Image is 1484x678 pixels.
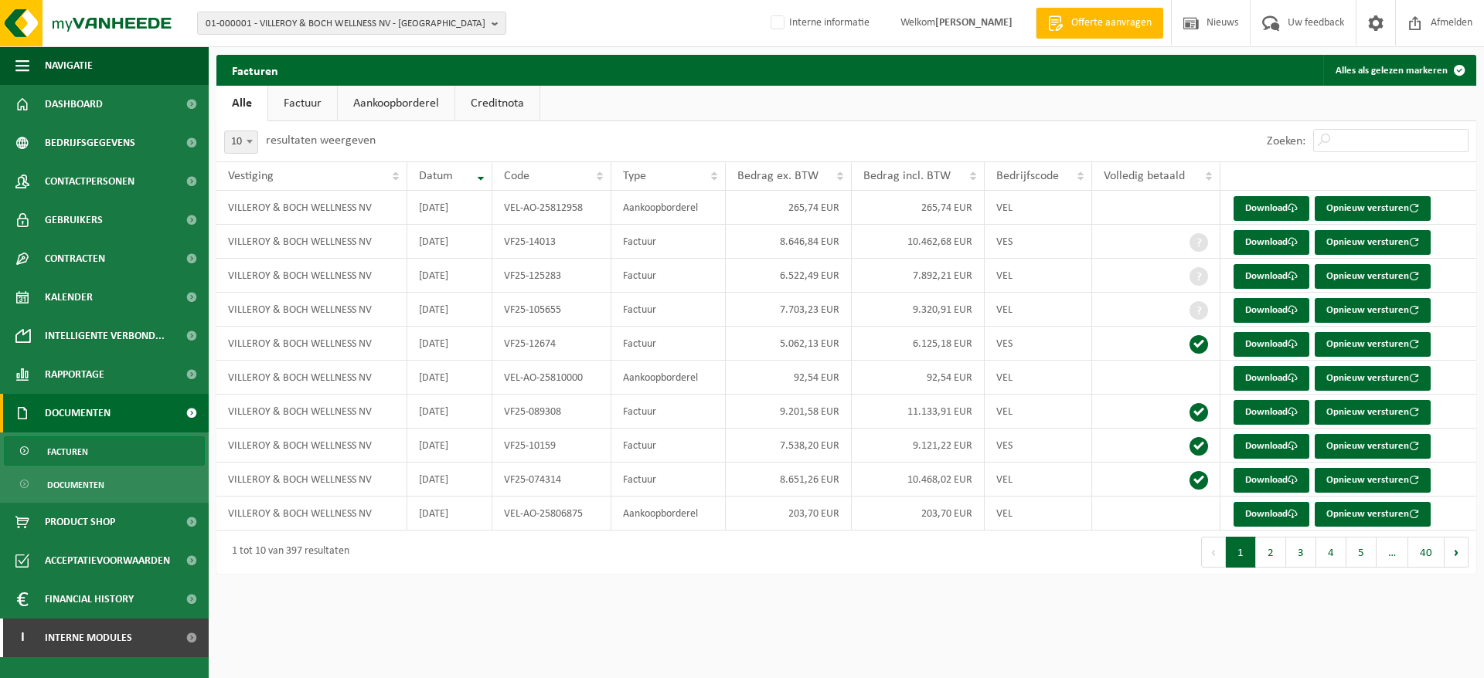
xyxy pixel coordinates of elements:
[985,259,1092,293] td: VEL
[1315,468,1431,493] button: Opnieuw versturen
[407,395,492,429] td: [DATE]
[1315,230,1431,255] button: Opnieuw versturen
[1346,537,1377,568] button: 5
[492,429,611,463] td: VF25-10159
[985,293,1092,327] td: VEL
[45,541,170,580] span: Acceptatievoorwaarden
[197,12,506,35] button: 01-000001 - VILLEROY & BOCH WELLNESS NV - [GEOGRAPHIC_DATA]
[407,429,492,463] td: [DATE]
[492,191,611,225] td: VEL-AO-25812958
[216,86,267,121] a: Alle
[419,170,453,182] span: Datum
[852,293,985,327] td: 9.320,91 EUR
[45,619,132,657] span: Interne modules
[1036,8,1163,39] a: Offerte aanvragen
[985,191,1092,225] td: VEL
[492,225,611,259] td: VF25-14013
[45,124,135,162] span: Bedrijfsgegevens
[45,580,134,619] span: Financial History
[611,293,726,327] td: Factuur
[726,293,852,327] td: 7.703,23 EUR
[407,225,492,259] td: [DATE]
[1234,468,1309,493] a: Download
[216,429,407,463] td: VILLEROY & BOCH WELLNESS NV
[935,17,1013,29] strong: [PERSON_NAME]
[611,395,726,429] td: Factuur
[1201,537,1226,568] button: Previous
[726,191,852,225] td: 265,74 EUR
[216,327,407,361] td: VILLEROY & BOCH WELLNESS NV
[996,170,1059,182] span: Bedrijfscode
[47,437,88,466] span: Facturen
[1234,230,1309,255] a: Download
[726,259,852,293] td: 6.522,49 EUR
[1315,196,1431,221] button: Opnieuw versturen
[1234,434,1309,459] a: Download
[216,293,407,327] td: VILLEROY & BOCH WELLNESS NV
[216,395,407,429] td: VILLEROY & BOCH WELLNESS NV
[852,429,985,463] td: 9.121,22 EUR
[726,225,852,259] td: 8.646,84 EUR
[1067,15,1156,31] span: Offerte aanvragen
[45,162,134,201] span: Contactpersonen
[985,497,1092,531] td: VEL
[1234,502,1309,527] a: Download
[1234,366,1309,391] a: Download
[1267,135,1305,147] label: Zoeken:
[1315,400,1431,425] button: Opnieuw versturen
[985,361,1092,395] td: VEL
[611,327,726,361] td: Factuur
[407,463,492,497] td: [DATE]
[266,134,376,147] label: resultaten weergeven
[492,293,611,327] td: VF25-105655
[45,85,103,124] span: Dashboard
[726,463,852,497] td: 8.651,26 EUR
[1315,298,1431,323] button: Opnieuw versturen
[1408,537,1445,568] button: 40
[224,131,258,154] span: 10
[611,225,726,259] td: Factuur
[611,191,726,225] td: Aankoopborderel
[492,259,611,293] td: VF25-125283
[216,361,407,395] td: VILLEROY & BOCH WELLNESS NV
[852,361,985,395] td: 92,54 EUR
[216,225,407,259] td: VILLEROY & BOCH WELLNESS NV
[985,225,1092,259] td: VES
[611,429,726,463] td: Factuur
[1286,537,1316,568] button: 3
[852,497,985,531] td: 203,70 EUR
[852,225,985,259] td: 10.462,68 EUR
[1234,400,1309,425] a: Download
[492,395,611,429] td: VF25-089308
[216,497,407,531] td: VILLEROY & BOCH WELLNESS NV
[1234,196,1309,221] a: Download
[1445,537,1469,568] button: Next
[611,259,726,293] td: Factuur
[726,497,852,531] td: 203,70 EUR
[492,463,611,497] td: VF25-074314
[1234,332,1309,357] a: Download
[863,170,951,182] span: Bedrag incl. BTW
[268,86,337,121] a: Factuur
[1234,298,1309,323] a: Download
[504,170,529,182] span: Code
[407,361,492,395] td: [DATE]
[492,361,611,395] td: VEL-AO-25810000
[1315,434,1431,459] button: Opnieuw versturen
[726,327,852,361] td: 5.062,13 EUR
[407,327,492,361] td: [DATE]
[45,355,104,394] span: Rapportage
[985,327,1092,361] td: VES
[407,191,492,225] td: [DATE]
[407,497,492,531] td: [DATE]
[623,170,646,182] span: Type
[4,436,205,466] a: Facturen
[4,470,205,499] a: Documenten
[1315,264,1431,289] button: Opnieuw versturen
[45,278,93,317] span: Kalender
[45,317,165,355] span: Intelligente verbond...
[768,12,870,35] label: Interne informatie
[492,327,611,361] td: VF25-12674
[985,463,1092,497] td: VEL
[45,503,115,541] span: Product Shop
